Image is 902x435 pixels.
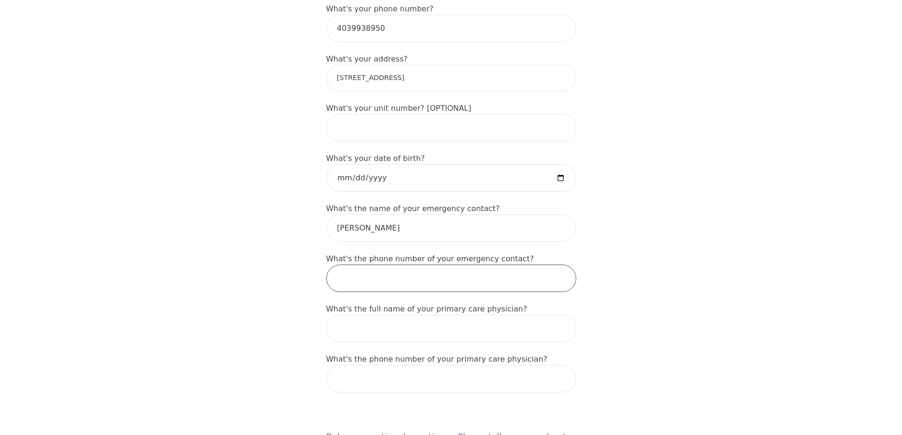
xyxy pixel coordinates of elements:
label: What's the full name of your primary care physician? [326,304,527,313]
label: What's your unit number? [OPTIONAL] [326,104,472,113]
label: What's your date of birth? [326,154,425,163]
label: What's the phone number of your emergency contact? [326,254,534,263]
label: What's the name of your emergency contact? [326,204,500,213]
label: What's the phone number of your primary care physician? [326,355,547,364]
label: What's your phone number? [326,4,434,13]
label: What's your address? [326,54,408,63]
input: Date of Birth [326,164,576,192]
